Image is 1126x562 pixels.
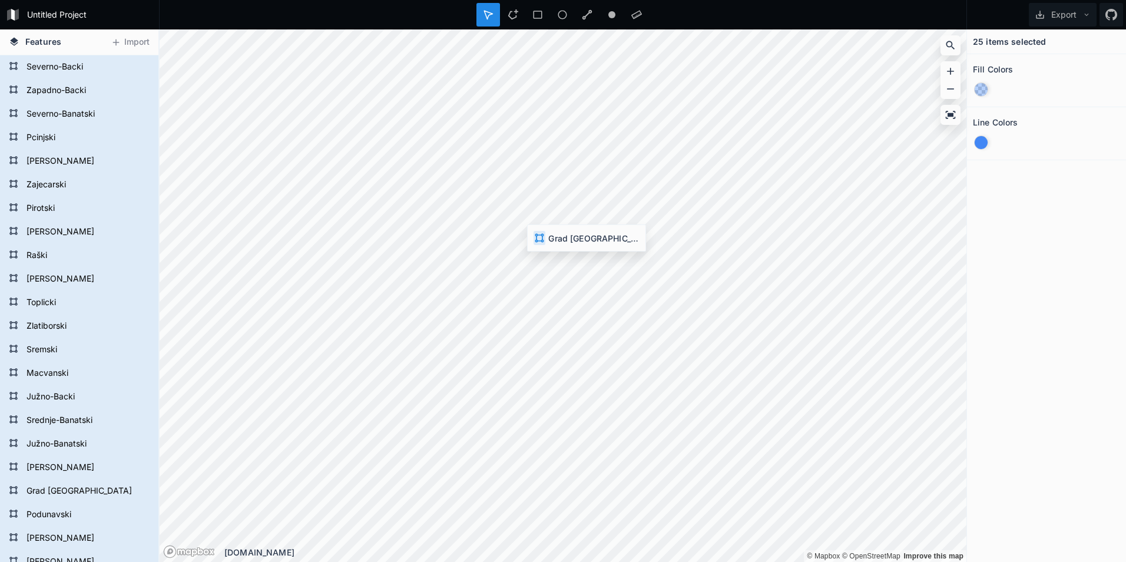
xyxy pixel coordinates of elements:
[973,113,1018,131] h2: Line Colors
[807,552,840,560] a: Mapbox
[25,35,61,48] span: Features
[973,35,1046,48] h4: 25 items selected
[1029,3,1097,27] button: Export
[105,33,155,52] button: Import
[224,546,966,558] div: [DOMAIN_NAME]
[163,545,215,558] a: Mapbox logo
[842,552,900,560] a: OpenStreetMap
[903,552,963,560] a: Map feedback
[973,60,1014,78] h2: Fill Colors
